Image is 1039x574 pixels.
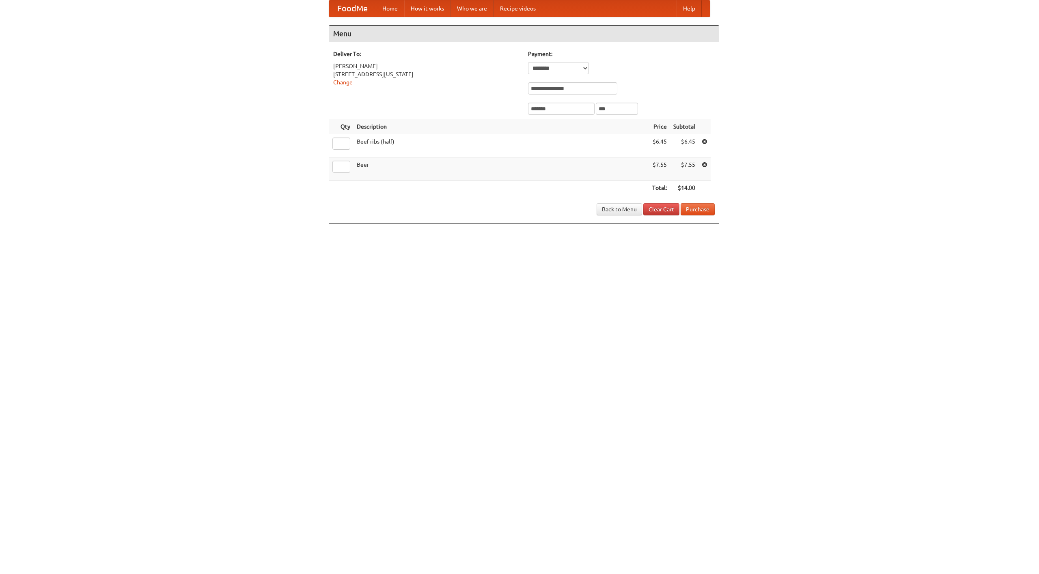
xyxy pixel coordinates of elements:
[329,26,719,42] h4: Menu
[597,203,642,215] a: Back to Menu
[677,0,702,17] a: Help
[329,119,354,134] th: Qty
[333,79,353,86] a: Change
[643,203,679,215] a: Clear Cart
[333,62,520,70] div: [PERSON_NAME]
[670,181,698,196] th: $14.00
[681,203,715,215] button: Purchase
[670,119,698,134] th: Subtotal
[333,70,520,78] div: [STREET_ADDRESS][US_STATE]
[494,0,542,17] a: Recipe videos
[354,134,649,157] td: Beef ribs (half)
[670,157,698,181] td: $7.55
[649,157,670,181] td: $7.55
[376,0,404,17] a: Home
[528,50,715,58] h5: Payment:
[649,181,670,196] th: Total:
[649,119,670,134] th: Price
[354,157,649,181] td: Beer
[404,0,451,17] a: How it works
[670,134,698,157] td: $6.45
[333,50,520,58] h5: Deliver To:
[649,134,670,157] td: $6.45
[329,0,376,17] a: FoodMe
[451,0,494,17] a: Who we are
[354,119,649,134] th: Description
